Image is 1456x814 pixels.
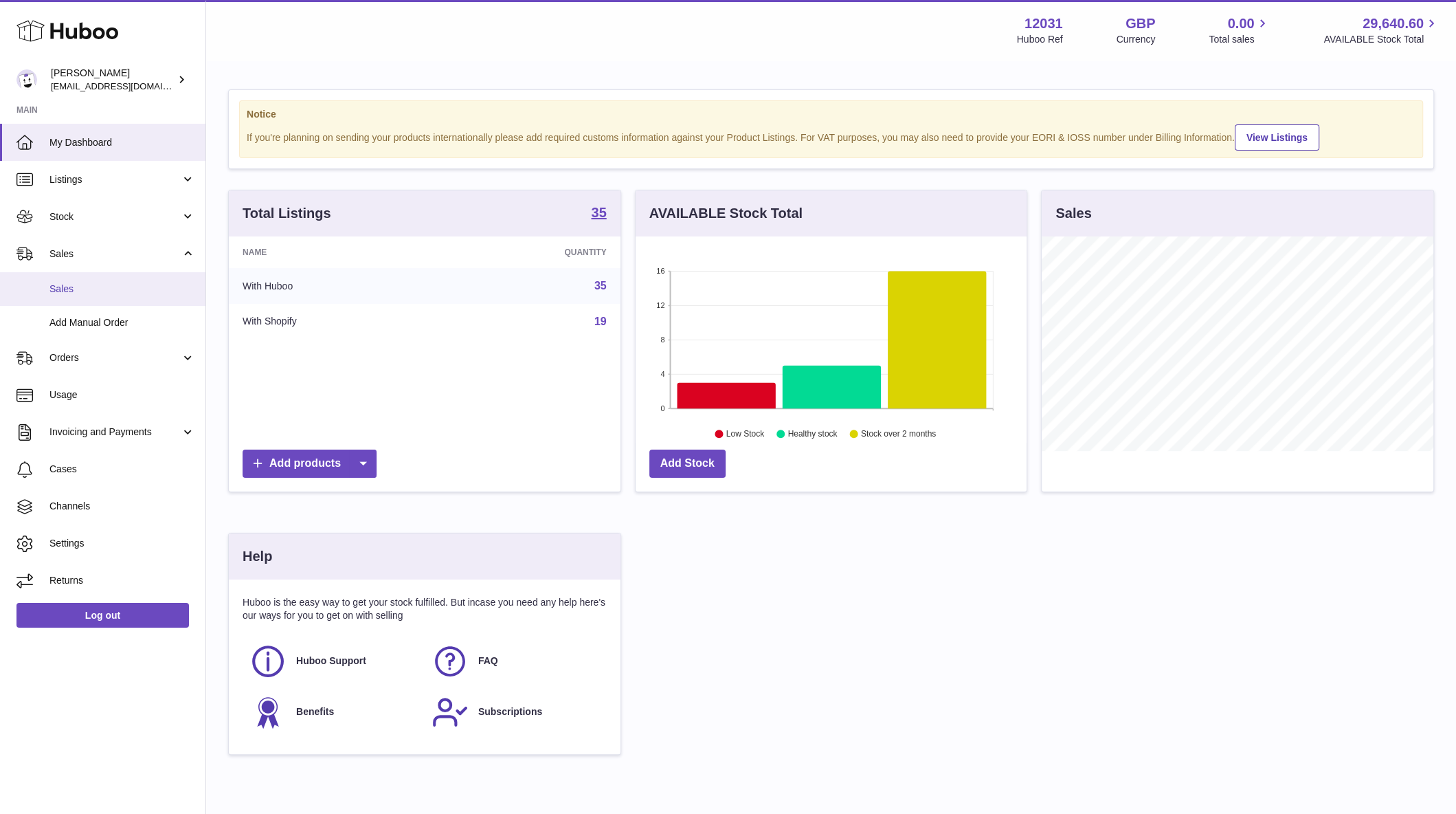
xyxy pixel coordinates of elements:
div: [PERSON_NAME] [51,67,175,93]
strong: 35 [591,206,606,219]
span: [EMAIL_ADDRESS][DOMAIN_NAME] [51,80,202,91]
span: Subscriptions [478,705,542,718]
a: Huboo Support [249,643,418,680]
span: My Dashboard [49,136,195,149]
a: 35 [591,206,606,222]
span: Add Manual Order [49,316,195,329]
text: 0 [660,404,664,412]
h3: AVAILABLE Stock Total [649,204,803,223]
strong: 12031 [1024,14,1063,33]
span: Orders [49,351,181,364]
span: Total sales [1209,33,1270,46]
strong: GBP [1125,14,1155,33]
a: 29,640.60 AVAILABLE Stock Total [1323,14,1440,46]
span: Cases [49,463,195,476]
text: 4 [660,370,664,378]
strong: Notice [247,108,1415,121]
a: FAQ [432,643,600,680]
text: 8 [660,335,664,344]
span: Invoicing and Payments [49,426,181,439]
span: Sales [49,247,181,261]
a: Add Stock [649,450,726,478]
td: With Shopify [229,304,440,340]
a: 0.00 Total sales [1209,14,1270,46]
span: AVAILABLE Stock Total [1323,33,1440,46]
span: Benefits [296,705,334,718]
text: 16 [656,267,664,275]
text: 12 [656,301,664,309]
p: Huboo is the easy way to get your stock fulfilled. But incase you need any help here's our ways f... [243,596,607,622]
text: Low Stock [726,430,765,439]
a: View Listings [1235,124,1319,151]
h3: Help [243,547,272,566]
span: 0.00 [1228,14,1255,33]
span: Sales [49,283,195,296]
a: Subscriptions [432,694,600,731]
div: Huboo Ref [1017,33,1063,46]
h3: Total Listings [243,204,331,223]
span: Huboo Support [296,654,366,668]
text: Healthy stock [787,430,838,439]
span: Settings [49,537,195,550]
div: Currency [1117,33,1156,46]
span: 29,640.60 [1363,14,1424,33]
span: Returns [49,574,195,587]
a: Benefits [249,694,418,731]
a: 19 [594,316,607,327]
th: Quantity [440,236,620,268]
span: FAQ [478,654,498,668]
div: If you're planning on sending your products internationally please add required customs informati... [247,122,1415,151]
span: Usage [49,388,195,401]
span: Stock [49,210,181,223]
a: Add products [243,450,377,478]
span: Channels [49,500,195,513]
a: Log out [16,603,189,628]
text: Stock over 2 months [861,430,936,439]
img: admin@makewellforyou.com [16,69,37,90]
h3: Sales [1055,204,1091,223]
span: Listings [49,173,181,186]
td: With Huboo [229,268,440,304]
a: 35 [594,280,607,291]
th: Name [229,236,440,268]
